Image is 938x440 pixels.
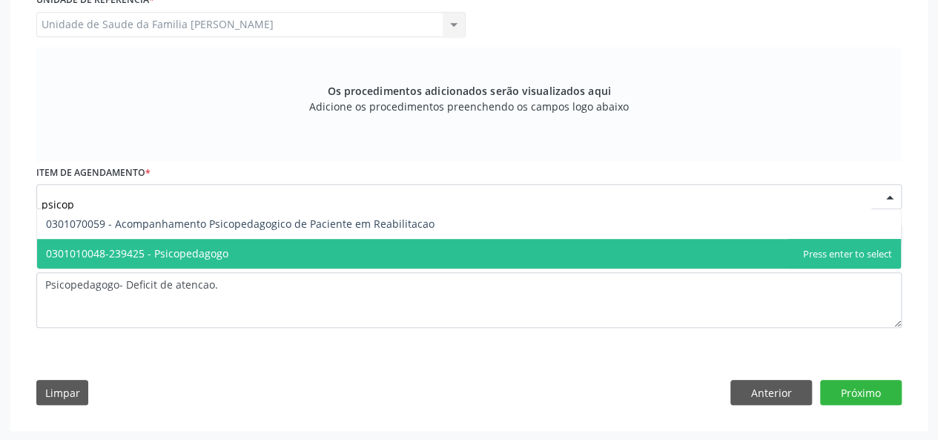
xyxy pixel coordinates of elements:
span: 0301010048-239425 - Psicopedagogo [46,246,228,260]
input: Buscar por procedimento [42,189,871,219]
button: Anterior [730,380,812,405]
span: Os procedimentos adicionados serão visualizados aqui [327,83,610,99]
label: Item de agendamento [36,162,151,185]
span: 0301070059 - Acompanhamento Psicopedagogico de Paciente em Reabilitacao [46,217,435,231]
span: Adicione os procedimentos preenchendo os campos logo abaixo [309,99,629,114]
button: Próximo [820,380,902,405]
